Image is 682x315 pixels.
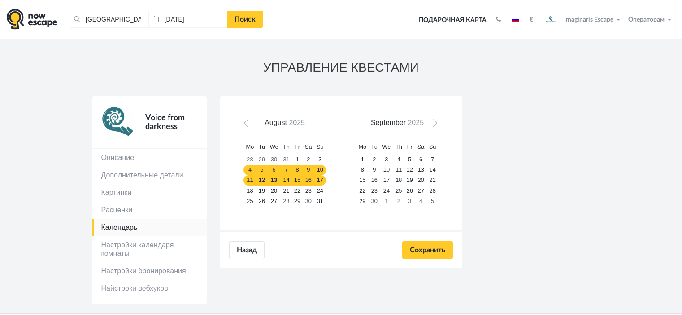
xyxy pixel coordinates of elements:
a: 25 [243,196,256,206]
span: 2025 [289,119,305,126]
a: 22 [356,186,369,196]
span: Next [430,121,437,129]
a: 30 [267,155,281,165]
a: 18 [393,175,404,186]
a: Назад [229,241,265,259]
strong: € [530,17,533,23]
a: 3 [380,155,393,165]
a: Описание [92,149,207,166]
span: Saturday [305,143,312,150]
a: 17 [380,175,393,186]
a: 20 [267,186,281,196]
a: 5 [256,165,268,175]
button: Операторам [626,15,675,24]
h3: УПРАВЛЕНИЕ КВЕСТАМИ [92,61,590,75]
a: 10 [380,165,393,175]
span: Friday [407,143,413,150]
a: 10 [314,165,326,175]
a: Найстроки вебхуков [92,280,207,297]
span: Sunday [429,143,436,150]
button: Imaginaris Escape [540,11,624,29]
a: 30 [303,196,314,206]
a: 21 [427,175,439,186]
span: Prev [245,121,252,129]
a: 21 [281,186,292,196]
a: 12 [404,165,415,175]
span: Monday [246,143,254,150]
a: 29 [356,196,369,206]
a: Настройки бронирования [92,262,207,280]
a: 4 [393,155,404,165]
a: 2 [369,155,380,165]
span: Saturday [417,143,425,150]
a: 23 [369,186,380,196]
input: Сохранить [402,241,453,259]
span: Thursday [283,143,290,150]
a: 28 [243,155,256,165]
span: Thursday [395,143,402,150]
span: Wednesday [382,143,391,150]
a: 26 [256,196,268,206]
a: Настройки календаря комнаты [92,236,207,262]
button: € [525,15,538,24]
a: 16 [303,175,314,186]
a: 17 [314,175,326,186]
a: 29 [292,196,303,206]
span: August [265,119,287,126]
a: 7 [281,165,292,175]
a: 23 [303,186,314,196]
a: Картинки [92,184,207,201]
a: 22 [292,186,303,196]
a: 25 [393,186,404,196]
a: 6 [267,165,281,175]
input: Дата [148,11,227,28]
a: 9 [303,165,314,175]
span: Monday [358,143,366,150]
a: 27 [415,186,427,196]
a: Дополнительные детали [92,166,207,184]
a: 13 [415,165,427,175]
a: 1 [356,155,369,165]
a: 4 [243,165,256,175]
a: 3 [314,155,326,165]
img: ru.jpg [512,17,519,22]
a: 13 [267,175,281,186]
span: Операторам [628,17,665,23]
a: 19 [256,186,268,196]
div: Voice from darkness [135,105,198,139]
a: 9 [369,165,380,175]
a: 27 [267,196,281,206]
span: Friday [295,143,300,150]
span: Imaginaris Escape [564,15,613,23]
a: 14 [427,165,439,175]
a: Prev [242,119,255,132]
a: 15 [292,175,303,186]
a: 20 [415,175,427,186]
a: 18 [243,186,256,196]
a: 19 [404,175,415,186]
a: Подарочная карта [416,10,490,30]
a: 5 [404,155,415,165]
a: 12 [256,175,268,186]
a: 24 [380,186,393,196]
a: 28 [281,196,292,206]
a: 30 [369,196,380,206]
a: 1 [380,196,393,206]
a: 26 [404,186,415,196]
a: 8 [292,165,303,175]
img: logo [7,9,57,30]
a: Поиск [227,11,263,28]
a: 6 [415,155,427,165]
a: 16 [369,175,380,186]
span: September [371,119,406,126]
a: Расценки [92,201,207,219]
input: Город или название квеста [70,11,148,28]
a: Календарь [92,219,207,236]
a: 5 [427,196,439,206]
a: 31 [314,196,326,206]
a: 3 [404,196,415,206]
a: 15 [356,175,369,186]
a: Next [427,119,440,132]
a: 31 [281,155,292,165]
span: 2025 [408,119,424,126]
